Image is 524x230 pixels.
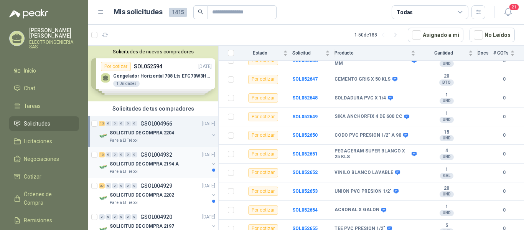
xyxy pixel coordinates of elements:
th: Estado [239,46,292,61]
b: 15 [420,129,473,136]
span: Cotizar [24,172,41,181]
span: Inicio [24,66,36,75]
span: Solicitudes [24,119,50,128]
a: Tareas [9,99,79,113]
th: # COTs [493,46,524,61]
b: VINILO BLANCO LAVABLE [335,170,393,176]
div: Todas [397,8,413,17]
p: [DATE] [202,151,215,159]
b: 1 [420,92,473,98]
a: SOL052647 [292,76,318,82]
b: CODO PVC PRESION 1/2" A 90 [335,132,401,139]
a: Licitaciones [9,134,79,149]
span: # COTs [493,50,509,56]
div: Por cotizar [248,168,278,177]
b: 0 [493,188,515,195]
button: 21 [501,5,515,19]
div: 0 [125,152,131,157]
b: 20 [420,73,473,79]
div: 0 [125,121,131,126]
div: UND [440,98,454,104]
div: Por cotizar [248,205,278,215]
b: 20 [420,185,473,192]
b: 1 [420,167,473,173]
a: Remisiones [9,213,79,228]
div: Por cotizar [248,75,278,84]
a: SOL052652 [292,170,318,175]
div: 0 [105,152,111,157]
b: 0 [493,113,515,121]
span: Cantidad [420,50,467,56]
div: 0 [105,121,111,126]
p: GSOL004920 [140,214,172,220]
th: Docs [478,46,493,61]
a: SOL052651 [292,151,318,157]
div: 1 - 50 de 188 [354,29,402,41]
span: Estado [239,50,282,56]
p: Panela El Trébol [110,137,138,144]
a: Cotizar [9,169,79,184]
p: SOLICITUD DE COMPRA 2204 [110,129,174,137]
b: 0 [493,132,515,139]
p: SOLICITUD DE COMPRA 2197 [110,223,174,230]
div: 0 [105,214,111,220]
div: Por cotizar [248,56,278,65]
span: search [198,9,203,15]
p: [DATE] [202,120,215,127]
th: Solicitud [292,46,335,61]
div: 37 [99,183,105,189]
button: Asignado a mi [408,28,463,42]
div: UND [440,135,454,141]
div: 0 [105,183,111,189]
b: SOLDADURA PVC X 1/4 [335,95,386,101]
b: 0 [493,76,515,83]
span: Remisiones [24,216,52,225]
span: Órdenes de Compra [24,190,72,207]
img: Company Logo [99,162,108,172]
p: Panela El Trébol [110,200,138,206]
p: [PERSON_NAME] [PERSON_NAME] [29,28,79,38]
button: No Leídos [470,28,515,42]
div: 0 [132,183,137,189]
b: TUBO RECTANGULAR 50 X 100 MM [335,55,410,67]
div: Por cotizar [248,149,278,159]
div: 0 [132,152,137,157]
img: Logo peakr [9,9,48,18]
div: 0 [112,183,118,189]
p: SOLICITUD DE COMPRA 2194 A [110,161,179,168]
a: Chat [9,81,79,96]
b: PEGACERAM SUPER BLANCO X 25 KLS [335,148,410,160]
div: 0 [112,214,118,220]
b: 1 [420,204,473,210]
div: UND [440,210,454,216]
b: 1 [420,111,473,117]
b: 5 [420,223,473,229]
p: Panela El Trébol [110,169,138,175]
span: Producto [335,50,409,56]
b: 0 [493,94,515,102]
div: 0 [119,183,124,189]
div: Por cotizar [248,131,278,140]
b: SOL052653 [292,189,318,194]
div: 0 [125,183,131,189]
b: UNION PVC PRESION 1/2" [335,189,392,195]
h1: Mis solicitudes [114,7,163,18]
a: Negociaciones [9,152,79,166]
a: SOL052649 [292,114,318,119]
a: 12 0 0 0 0 0 GSOL004966[DATE] Company LogoSOLICITUD DE COMPRA 2204Panela El Trébol [99,119,217,144]
p: [DATE] [202,182,215,190]
span: Chat [24,84,35,93]
p: GSOL004932 [140,152,172,157]
span: 1415 [169,8,187,17]
span: 21 [509,3,519,11]
th: Producto [335,46,420,61]
span: Negociaciones [24,155,59,163]
div: Por cotizar [248,93,278,103]
b: 0 [493,57,515,65]
b: 0 [493,207,515,214]
p: GSOL004929 [140,183,172,189]
div: UND [440,191,454,197]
